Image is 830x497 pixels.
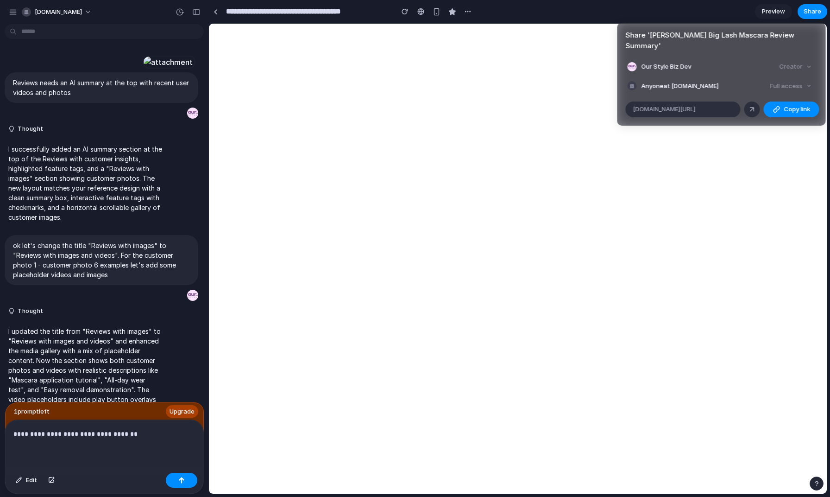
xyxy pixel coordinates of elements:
span: Anyone at [DOMAIN_NAME] [641,82,719,91]
div: [DOMAIN_NAME][URL] [626,102,741,117]
span: Our Style Biz Dev [641,62,692,71]
span: Copy link [784,105,810,114]
button: Copy link [764,102,819,117]
h4: Share ' [PERSON_NAME] Big Lash Mascara Review Summary ' [626,30,817,51]
span: [DOMAIN_NAME][URL] [633,105,696,114]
